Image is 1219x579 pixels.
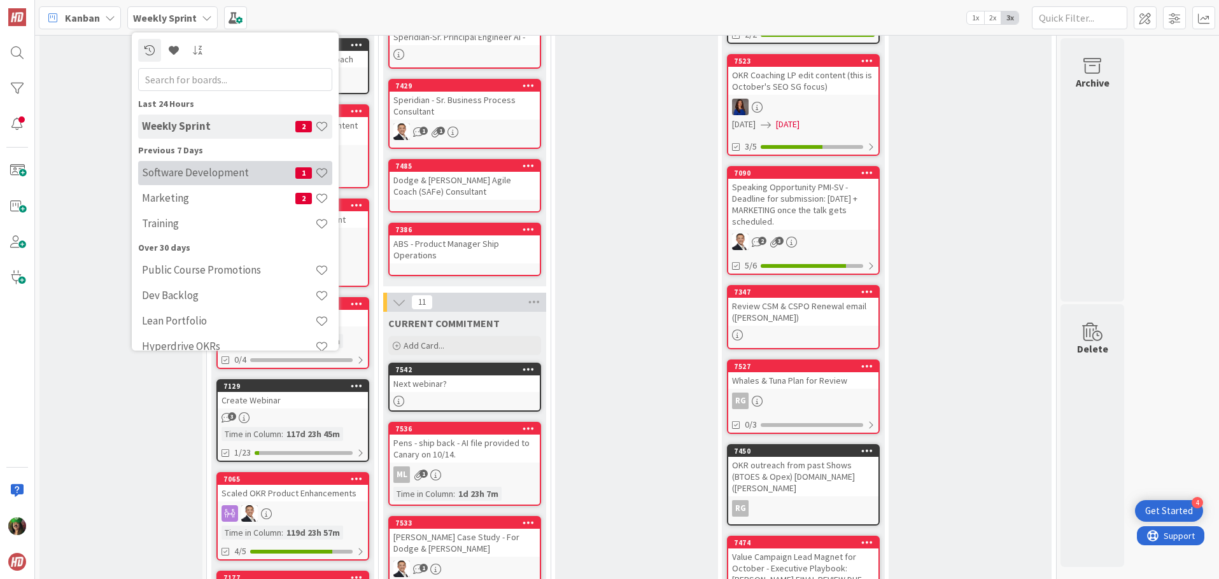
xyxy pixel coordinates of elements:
div: 7450 [728,445,878,457]
div: Scaled OKR Product Enhancements [218,485,368,501]
div: 7129Create Webinar [218,380,368,408]
span: : [281,526,283,540]
div: 7090Speaking Opportunity PMI-SV - Deadline for submission: [DATE] + MARKETING once the talk gets ... [728,167,878,230]
span: 1 [419,470,428,478]
span: 1/23 [234,446,251,459]
span: [DATE] [776,118,800,131]
b: Weekly Sprint [133,11,197,24]
span: : [453,487,455,501]
div: 7090 [734,169,878,178]
img: SL [8,517,26,535]
div: 7523OKR Coaching LP edit content (this is October's SEO SG focus) [728,55,878,95]
div: 4 [1192,497,1203,508]
input: Search for boards... [138,68,332,91]
div: 7347 [734,288,878,296]
div: 7542 [390,364,540,375]
div: RG [728,393,878,409]
div: ABS - Product Manager Ship Operations [390,235,540,263]
h4: Lean Portfolio [142,314,315,327]
span: 5/6 [745,259,757,272]
span: 1x [967,11,984,24]
div: Previous 7 Days [138,144,332,157]
span: 3x [1001,11,1018,24]
div: 7065 [223,475,368,484]
span: 3 [775,237,784,245]
span: : [281,427,283,441]
div: 7129 [223,382,368,391]
span: 0/3 [745,418,757,431]
div: 7474 [728,537,878,548]
div: 7429 [395,81,540,90]
div: 7450OKR outreach from past Shows (BTOES & Opex) [DOMAIN_NAME] ([PERSON_NAME] [728,445,878,496]
div: Speaking Opportunity PMI-SV - Deadline for submission: [DATE] + MARKETING once the talk gets sche... [728,179,878,230]
div: Delete [1077,341,1108,356]
div: SL [390,561,540,577]
span: 2x [984,11,1001,24]
span: 1 [437,127,445,135]
div: RG [732,393,749,409]
h4: Public Course Promotions [142,263,315,276]
div: 7386 [390,224,540,235]
h4: Training [142,217,315,230]
div: 7485 [390,160,540,172]
div: RG [728,500,878,517]
span: Kanban [65,10,100,25]
span: 4/5 [234,545,246,558]
div: ML [393,466,410,483]
div: Open Get Started checklist, remaining modules: 4 [1135,500,1203,522]
img: SL [241,505,258,522]
div: 7429Speridian - Sr. Business Process Consultant [390,80,540,120]
div: 117d 23h 45m [283,427,343,441]
div: 7474 [734,538,878,547]
span: 3 [228,412,236,421]
div: 7523 [734,57,878,66]
h4: Software Development [142,166,295,179]
div: 119d 23h 57m [283,526,343,540]
span: 1 [295,167,312,179]
img: SL [393,561,410,577]
div: 1d 23h 7m [455,487,502,501]
div: Time in Column [222,427,281,441]
div: OKR Coaching LP edit content (this is October's SEO SG focus) [728,67,878,95]
h4: Hyperdrive OKRs [142,340,315,352]
div: Time in Column [393,487,453,501]
div: 7533 [395,519,540,527]
div: 7542Next webinar? [390,364,540,392]
div: Time in Column [222,526,281,540]
div: 7542 [395,365,540,374]
div: SL [728,234,878,250]
img: SL [732,99,749,115]
div: 7450 [734,447,878,456]
div: 7533[PERSON_NAME] Case Study - For Dodge & [PERSON_NAME] [390,517,540,557]
span: 1 [419,127,428,135]
div: 7527 [734,362,878,371]
div: Last 24 Hours [138,97,332,111]
span: [DATE] [732,118,756,131]
div: [PERSON_NAME] Case Study - For Dodge & [PERSON_NAME] [390,529,540,557]
span: 2 [758,237,766,245]
div: Create Webinar [218,392,368,408]
img: avatar [8,553,26,571]
div: 7386ABS - Product Manager Ship Operations [390,224,540,263]
img: SL [732,234,749,250]
div: SL [218,505,368,522]
h4: Weekly Sprint [142,120,295,132]
span: 0/4 [234,353,246,366]
div: 7536 [395,424,540,433]
div: SL [728,99,878,115]
div: 7536 [390,423,540,435]
div: 7347 [728,286,878,298]
div: 7065Scaled OKR Product Enhancements [218,473,368,501]
div: 7129 [218,380,368,392]
div: Review CSM & CSPO Renewal email ([PERSON_NAME]) [728,298,878,326]
span: 2 [295,193,312,204]
div: Get Started [1145,505,1193,517]
div: Speridian - Sr. Business Process Consultant [390,92,540,120]
div: 7065 [218,473,368,485]
div: Next webinar? [390,375,540,392]
div: 7533 [390,517,540,529]
div: Over 30 days [138,241,332,255]
span: 1 [419,564,428,572]
div: 7347Review CSM & CSPO Renewal email ([PERSON_NAME]) [728,286,878,326]
span: CURRENT COMMITMENT [388,317,500,330]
